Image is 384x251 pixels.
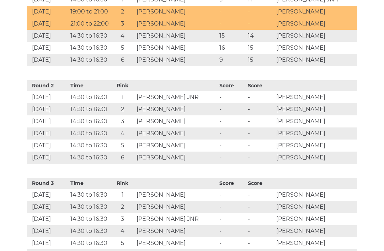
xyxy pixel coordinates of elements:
[135,189,218,201] td: [PERSON_NAME]
[69,18,111,30] td: 21:00 to 22:00
[27,42,69,54] td: [DATE]
[218,30,246,42] td: 15
[218,54,246,66] td: 9
[111,92,135,104] td: 1
[135,18,218,30] td: [PERSON_NAME]
[218,128,246,140] td: -
[135,238,218,250] td: [PERSON_NAME]
[274,6,357,18] td: [PERSON_NAME]
[135,140,218,152] td: [PERSON_NAME]
[274,152,357,164] td: [PERSON_NAME]
[27,152,69,164] td: [DATE]
[274,30,357,42] td: [PERSON_NAME]
[111,30,135,42] td: 4
[111,81,135,92] th: Rink
[246,238,274,250] td: -
[135,104,218,116] td: [PERSON_NAME]
[218,152,246,164] td: -
[111,238,135,250] td: 5
[27,225,69,238] td: [DATE]
[246,81,274,92] th: Score
[135,152,218,164] td: [PERSON_NAME]
[27,104,69,116] td: [DATE]
[27,54,69,66] td: [DATE]
[135,128,218,140] td: [PERSON_NAME]
[274,189,357,201] td: [PERSON_NAME]
[218,189,246,201] td: -
[218,213,246,225] td: -
[27,213,69,225] td: [DATE]
[246,6,274,18] td: -
[69,189,111,201] td: 14:30 to 16:30
[111,213,135,225] td: 3
[135,225,218,238] td: [PERSON_NAME]
[218,18,246,30] td: -
[135,201,218,213] td: [PERSON_NAME]
[69,238,111,250] td: 14:30 to 16:30
[111,189,135,201] td: 1
[111,225,135,238] td: 4
[246,18,274,30] td: -
[69,92,111,104] td: 14:30 to 16:30
[69,128,111,140] td: 14:30 to 16:30
[274,54,357,66] td: [PERSON_NAME]
[135,30,218,42] td: [PERSON_NAME]
[69,6,111,18] td: 19:00 to 21:00
[218,104,246,116] td: -
[246,30,274,42] td: 14
[27,6,69,18] td: [DATE]
[69,213,111,225] td: 14:30 to 16:30
[27,189,69,201] td: [DATE]
[274,116,357,128] td: [PERSON_NAME]
[135,116,218,128] td: [PERSON_NAME]
[246,201,274,213] td: -
[27,18,69,30] td: [DATE]
[111,6,135,18] td: 2
[274,225,357,238] td: [PERSON_NAME]
[218,140,246,152] td: -
[246,116,274,128] td: -
[135,6,218,18] td: [PERSON_NAME]
[111,201,135,213] td: 2
[246,189,274,201] td: -
[218,178,246,189] th: Score
[27,81,69,92] th: Round 2
[111,152,135,164] td: 6
[111,140,135,152] td: 5
[218,6,246,18] td: -
[135,42,218,54] td: [PERSON_NAME]
[274,128,357,140] td: [PERSON_NAME]
[274,42,357,54] td: [PERSON_NAME]
[246,225,274,238] td: -
[69,30,111,42] td: 14:30 to 16:30
[27,92,69,104] td: [DATE]
[274,104,357,116] td: [PERSON_NAME]
[111,54,135,66] td: 6
[218,238,246,250] td: -
[111,128,135,140] td: 4
[111,104,135,116] td: 2
[274,201,357,213] td: [PERSON_NAME]
[27,238,69,250] td: [DATE]
[274,238,357,250] td: [PERSON_NAME]
[274,140,357,152] td: [PERSON_NAME]
[69,116,111,128] td: 14:30 to 16:30
[111,116,135,128] td: 3
[246,92,274,104] td: -
[27,128,69,140] td: [DATE]
[218,42,246,54] td: 16
[135,92,218,104] td: [PERSON_NAME] JNR
[274,18,357,30] td: [PERSON_NAME]
[274,92,357,104] td: [PERSON_NAME]
[111,42,135,54] td: 5
[69,54,111,66] td: 14:30 to 16:30
[27,116,69,128] td: [DATE]
[218,225,246,238] td: -
[218,116,246,128] td: -
[218,92,246,104] td: -
[246,140,274,152] td: -
[246,104,274,116] td: -
[246,213,274,225] td: -
[69,225,111,238] td: 14:30 to 16:30
[27,140,69,152] td: [DATE]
